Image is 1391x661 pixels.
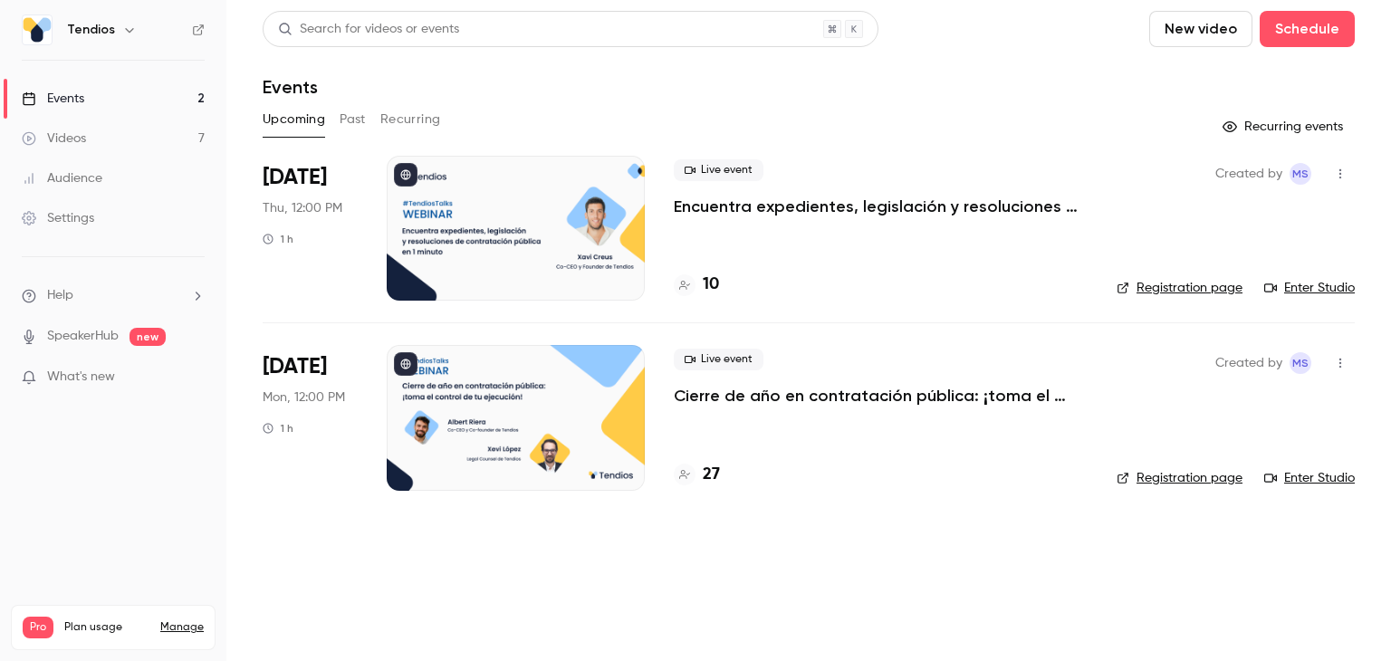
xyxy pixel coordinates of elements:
span: Thu, 12:00 PM [263,199,342,217]
span: Help [47,286,73,305]
iframe: Noticeable Trigger [183,369,205,386]
span: [DATE] [263,163,327,192]
img: Tendios [23,15,52,44]
span: Created by [1215,352,1282,374]
span: Maria Serra [1290,163,1311,185]
div: Search for videos or events [278,20,459,39]
div: Sep 25 Thu, 12:00 PM (Europe/Madrid) [263,156,358,301]
span: What's new [47,368,115,387]
span: Live event [674,159,763,181]
span: Maria Serra [1290,352,1311,374]
a: Enter Studio [1264,469,1355,487]
button: Recurring events [1214,112,1355,141]
a: SpeakerHub [47,327,119,346]
button: Upcoming [263,105,325,134]
a: Enter Studio [1264,279,1355,297]
span: MS [1292,163,1309,185]
div: 1 h [263,232,293,246]
a: Registration page [1117,469,1242,487]
div: Videos [22,129,86,148]
div: Settings [22,209,94,227]
div: Audience [22,169,102,187]
a: 10 [674,273,719,297]
h4: 27 [703,463,720,487]
a: Cierre de año en contratación pública: ¡toma el control de tu ejecución! [674,385,1088,407]
span: MS [1292,352,1309,374]
h6: Tendios [67,21,115,39]
button: Recurring [380,105,441,134]
span: Mon, 12:00 PM [263,388,345,407]
span: Pro [23,617,53,638]
a: Manage [160,620,204,635]
h4: 10 [703,273,719,297]
span: Live event [674,349,763,370]
button: Schedule [1260,11,1355,47]
span: [DATE] [263,352,327,381]
span: Created by [1215,163,1282,185]
a: 27 [674,463,720,487]
a: Registration page [1117,279,1242,297]
a: Encuentra expedientes, legislación y resoluciones de contratación pública en 1 minuto [674,196,1088,217]
div: Events [22,90,84,108]
button: Past [340,105,366,134]
div: 1 h [263,421,293,436]
button: New video [1149,11,1252,47]
div: Oct 20 Mon, 12:00 PM (Europe/Madrid) [263,345,358,490]
span: Plan usage [64,620,149,635]
h1: Events [263,76,318,98]
li: help-dropdown-opener [22,286,205,305]
span: new [130,328,166,346]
